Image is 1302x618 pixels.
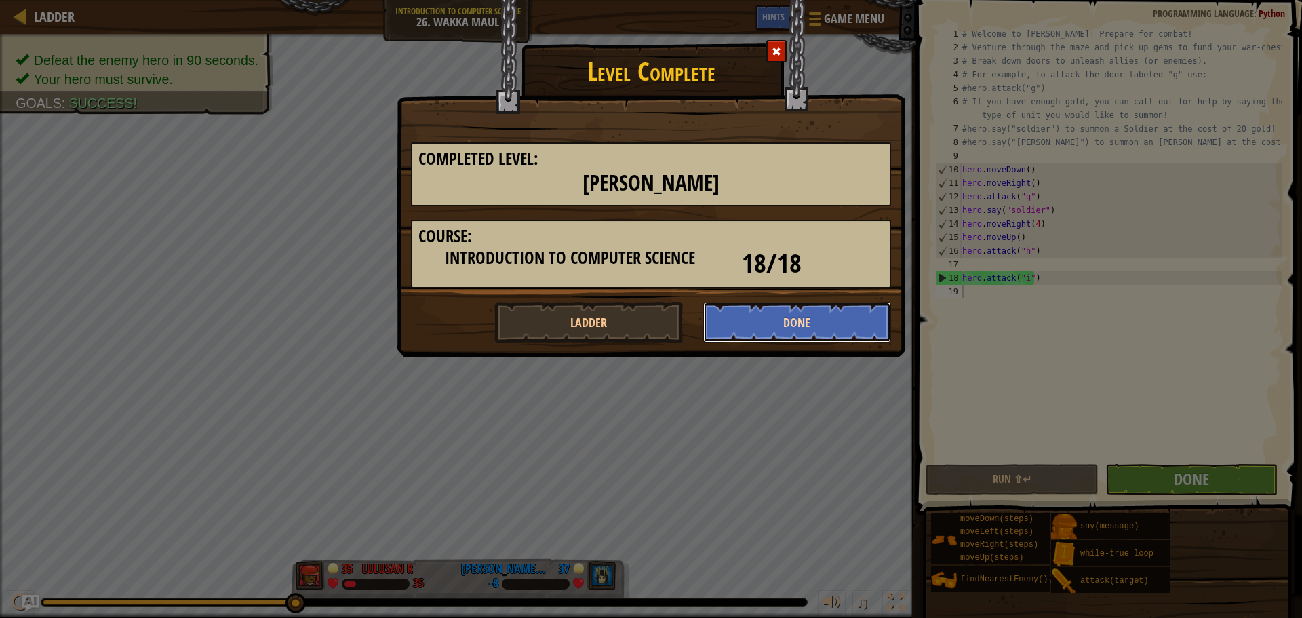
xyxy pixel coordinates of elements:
h3: Introduction to Computer Science [418,249,722,267]
button: Ladder [494,302,683,343]
h1: Level Complete [397,50,905,85]
h3: Completed Level: [418,150,884,168]
span: 18/18 [742,245,802,281]
h3: Course: [418,227,884,246]
button: Done [703,302,892,343]
h2: [PERSON_NAME] [418,172,884,195]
